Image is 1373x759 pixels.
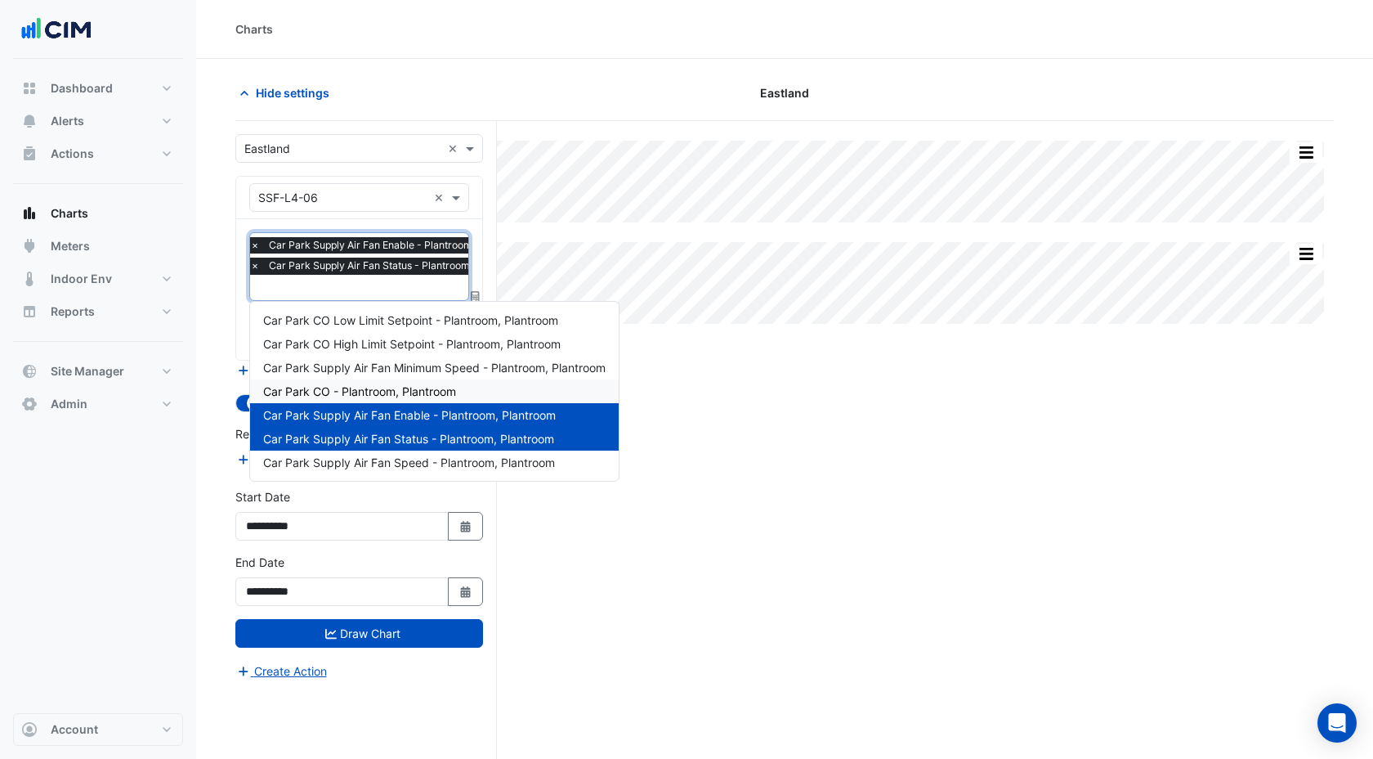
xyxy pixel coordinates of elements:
[51,146,94,162] span: Actions
[458,585,473,599] fa-icon: Select Date
[265,258,527,274] span: Car Park Supply Air Fan Status - Plantroom, Plantroom
[21,303,38,320] app-icon: Reports
[468,290,483,303] span: Choose Function
[235,662,328,680] button: Create Action
[20,13,93,46] img: Company Logo
[256,84,329,101] span: Hide settings
[13,263,183,295] button: Indoor Env
[51,80,113,97] span: Dashboard
[263,384,456,398] span: Car Park CO - Plantroom, Plantroom
[235,488,290,505] label: Start Date
[21,205,38,222] app-icon: Charts
[51,721,98,738] span: Account
[263,456,555,469] span: Car Park Supply Air Fan Speed - Plantroom, Plantroom
[235,20,273,38] div: Charts
[434,189,448,206] span: Clear
[21,363,38,379] app-icon: Site Manager
[13,355,183,388] button: Site Manager
[13,137,183,170] button: Actions
[263,408,556,422] span: Car Park Supply Air Fan Enable - Plantroom, Plantroom
[13,197,183,230] button: Charts
[235,361,334,379] button: Add Equipment
[1290,244,1322,264] button: More Options
[13,230,183,263] button: Meters
[235,450,357,469] button: Add Reference Line
[51,205,88,222] span: Charts
[248,258,262,274] span: ×
[13,72,183,105] button: Dashboard
[263,432,554,446] span: Car Park Supply Air Fan Status - Plantroom, Plantroom
[1317,703,1357,743] div: Open Intercom Messenger
[21,113,38,129] app-icon: Alerts
[21,271,38,287] app-icon: Indoor Env
[263,337,561,351] span: Car Park CO High Limit Setpoint - Plantroom, Plantroom
[51,303,95,320] span: Reports
[13,105,183,137] button: Alerts
[51,271,112,287] span: Indoor Env
[235,79,340,107] button: Hide settings
[21,238,38,254] app-icon: Meters
[21,80,38,97] app-icon: Dashboard
[235,425,321,442] label: Reference Lines
[448,140,462,157] span: Clear
[51,363,124,379] span: Site Manager
[249,301,619,482] ng-dropdown-panel: Options list
[760,84,809,101] span: Eastland
[235,554,284,571] label: End Date
[13,388,183,420] button: Admin
[458,519,473,533] fa-icon: Select Date
[263,361,606,375] span: Car Park Supply Air Fan Minimum Speed - Plantroom, Plantroom
[51,396,87,412] span: Admin
[21,396,38,412] app-icon: Admin
[235,619,483,648] button: Draw Chart
[265,237,530,254] span: Car Park Supply Air Fan Enable - Plantroom, Plantroom
[21,146,38,162] app-icon: Actions
[13,295,183,328] button: Reports
[51,113,84,129] span: Alerts
[1290,142,1322,163] button: More Options
[248,237,262,254] span: ×
[51,238,90,254] span: Meters
[13,713,183,746] button: Account
[263,313,558,327] span: Car Park CO Low Limit Setpoint - Plantroom, Plantroom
